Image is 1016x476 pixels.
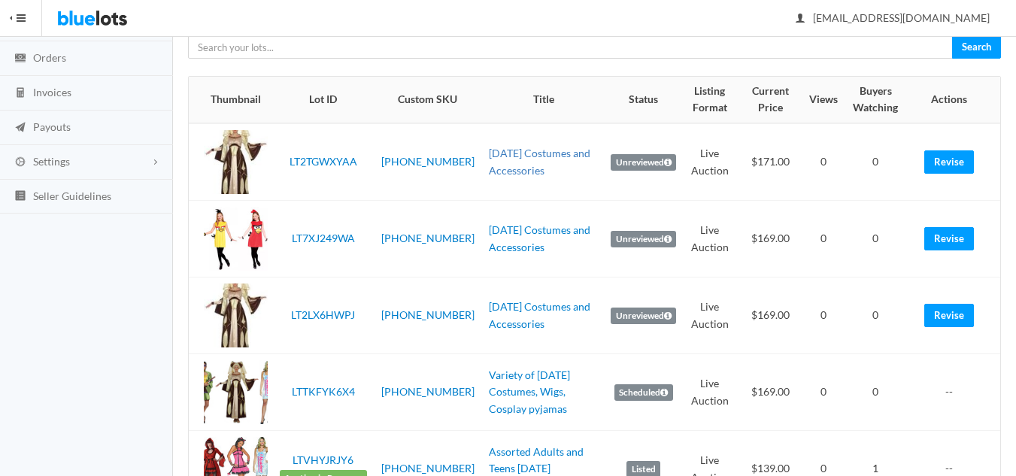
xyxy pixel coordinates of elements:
[844,277,907,354] td: 0
[483,77,605,123] th: Title
[33,86,71,99] span: Invoices
[611,308,676,324] label: Unreviewed
[907,77,1000,123] th: Actions
[381,385,475,398] a: [PHONE_NUMBER]
[803,201,844,277] td: 0
[489,300,590,330] a: [DATE] Costumes and Accessories
[803,354,844,431] td: 0
[737,201,803,277] td: $169.00
[291,308,355,321] a: LT2LX6HWPJ
[33,120,71,133] span: Payouts
[188,35,953,59] input: Search your lots...
[189,77,274,123] th: Thumbnail
[844,77,907,123] th: Buyers Watching
[381,155,475,168] a: [PHONE_NUMBER]
[803,277,844,354] td: 0
[924,150,974,174] a: Revise
[489,147,590,177] a: [DATE] Costumes and Accessories
[292,385,355,398] a: LTTKFYK6X4
[737,354,803,431] td: $169.00
[381,462,475,474] a: [PHONE_NUMBER]
[737,123,803,201] td: $171.00
[796,11,990,24] span: [EMAIL_ADDRESS][DOMAIN_NAME]
[13,52,28,66] ion-icon: cash
[737,277,803,354] td: $169.00
[737,77,803,123] th: Current Price
[274,77,373,123] th: Lot ID
[489,223,590,253] a: [DATE] Costumes and Accessories
[844,201,907,277] td: 0
[844,354,907,431] td: 0
[292,232,355,244] a: LT7XJ249WA
[793,12,808,26] ion-icon: person
[13,86,28,101] ion-icon: calculator
[381,232,475,244] a: [PHONE_NUMBER]
[907,354,1000,431] td: --
[33,51,66,64] span: Orders
[924,227,974,250] a: Revise
[614,384,673,401] label: Scheduled
[290,155,357,168] a: LT2TGWXYAA
[489,368,570,415] a: Variety of [DATE] Costumes, Wigs, Cosplay pyjamas
[605,77,682,123] th: Status
[381,308,475,321] a: [PHONE_NUMBER]
[682,201,737,277] td: Live Auction
[611,154,676,171] label: Unreviewed
[33,189,111,202] span: Seller Guidelines
[373,77,483,123] th: Custom SKU
[682,77,737,123] th: Listing Format
[924,304,974,327] a: Revise
[952,35,1001,59] input: Search
[611,231,676,247] label: Unreviewed
[13,156,28,170] ion-icon: cog
[844,123,907,201] td: 0
[682,123,737,201] td: Live Auction
[682,277,737,354] td: Live Auction
[803,77,844,123] th: Views
[13,121,28,135] ion-icon: paper plane
[33,155,70,168] span: Settings
[293,453,353,466] a: LTVHYJRJY6
[682,354,737,431] td: Live Auction
[13,189,28,204] ion-icon: list box
[803,123,844,201] td: 0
